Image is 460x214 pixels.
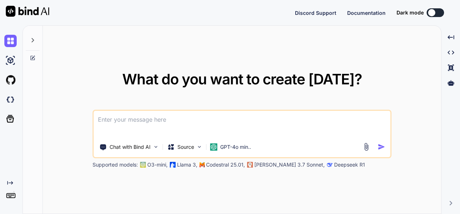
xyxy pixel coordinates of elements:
p: Llama 3, [177,161,197,168]
p: Deepseek R1 [334,161,365,168]
img: icon [378,143,385,151]
img: Mistral-AI [200,162,205,167]
button: Discord Support [295,9,336,17]
span: What do you want to create [DATE]? [122,70,362,88]
img: Pick Tools [153,144,159,150]
span: Dark mode [397,9,424,16]
img: claude [327,162,333,168]
img: attachment [362,143,370,151]
img: Pick Models [196,144,202,150]
p: [PERSON_NAME] 3.7 Sonnet, [254,161,325,168]
p: Source [177,143,194,151]
p: Chat with Bind AI [110,143,151,151]
img: darkCloudIdeIcon [4,93,17,106]
span: Discord Support [295,10,336,16]
p: Codestral 25.01, [206,161,245,168]
img: GPT-4 [140,162,146,168]
img: GPT-4o mini [210,143,217,151]
img: chat [4,35,17,47]
img: githubLight [4,74,17,86]
img: ai-studio [4,54,17,67]
p: O3-mini, [147,161,168,168]
img: Bind AI [6,6,49,17]
img: claude [247,162,253,168]
p: GPT-4o min.. [220,143,251,151]
span: Documentation [347,10,386,16]
img: Llama2 [170,162,176,168]
button: Documentation [347,9,386,17]
p: Supported models: [93,161,138,168]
